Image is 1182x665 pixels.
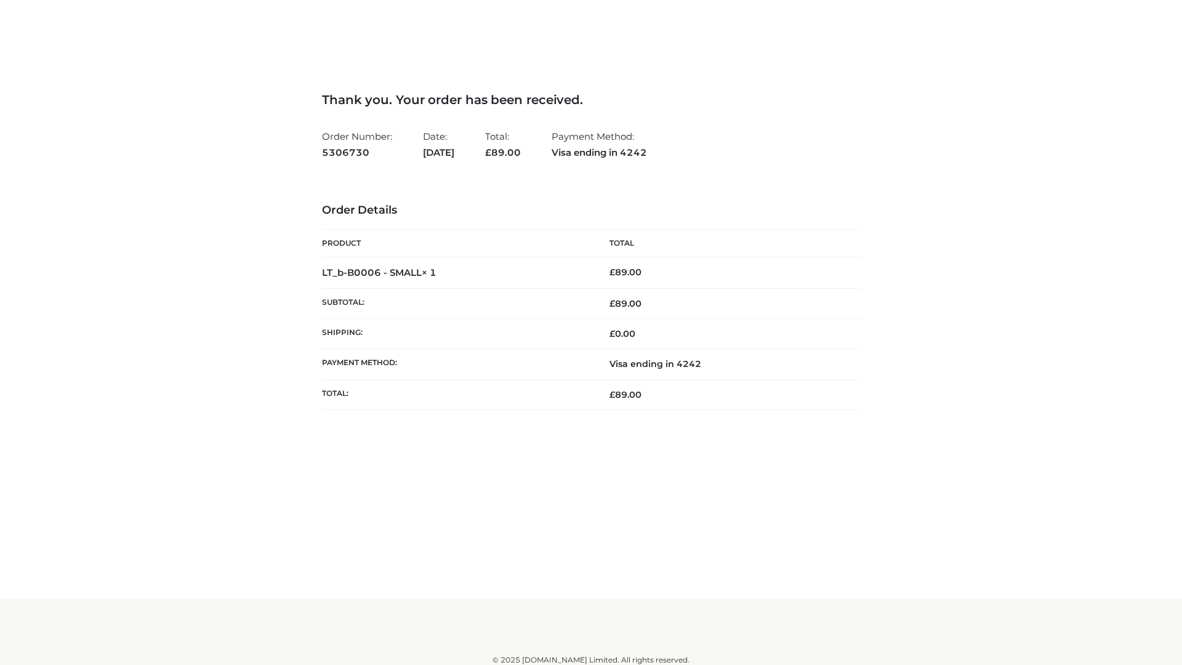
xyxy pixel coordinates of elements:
span: £ [609,267,615,278]
li: Total: [485,126,521,163]
bdi: 0.00 [609,328,635,339]
span: 89.00 [485,147,521,158]
h3: Thank you. Your order has been received. [322,92,860,107]
strong: [DATE] [423,145,454,161]
bdi: 89.00 [609,267,641,278]
li: Payment Method: [552,126,647,163]
li: Date: [423,126,454,163]
span: £ [609,389,615,400]
td: Visa ending in 4242 [591,349,860,379]
span: 89.00 [609,298,641,309]
span: £ [609,298,615,309]
span: £ [609,328,615,339]
h3: Order Details [322,204,860,217]
strong: 5306730 [322,145,392,161]
th: Total: [322,379,591,409]
li: Order Number: [322,126,392,163]
strong: × 1 [422,267,436,278]
th: Product [322,230,591,257]
th: Total [591,230,860,257]
th: Subtotal: [322,288,591,318]
th: Shipping: [322,319,591,349]
strong: Visa ending in 4242 [552,145,647,161]
span: £ [485,147,491,158]
span: 89.00 [609,389,641,400]
th: Payment method: [322,349,591,379]
strong: LT_b-B0006 - SMALL [322,267,436,278]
